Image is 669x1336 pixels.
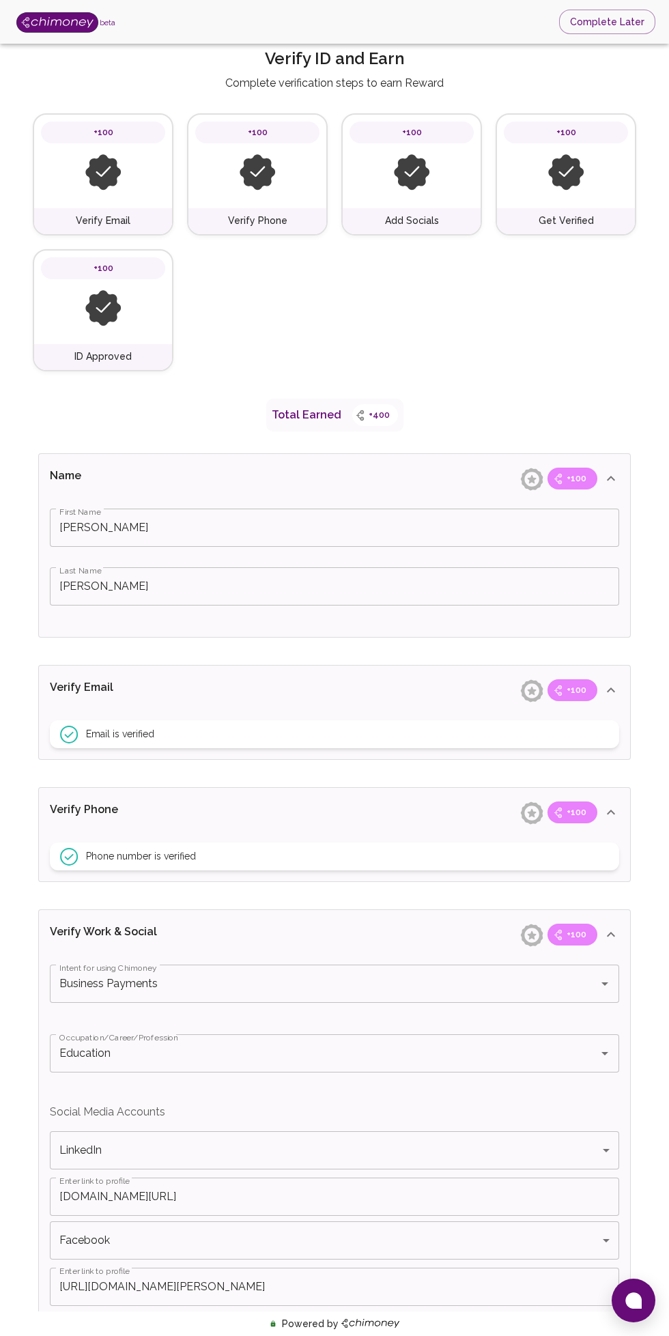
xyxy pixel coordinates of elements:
p: Verify Work & Social [50,924,232,946]
h6: ID Approved [74,350,132,365]
span: +100 [558,928,595,941]
label: Intent for using Chimoney [59,962,157,973]
h6: Verify Email [76,214,130,229]
p: Verify Phone [50,801,232,823]
span: beta [100,18,115,27]
span: +100 [548,126,584,139]
p: Verify Email [50,679,232,701]
button: Open [595,1044,614,1063]
h6: Add Socials [385,214,439,229]
div: LinkedIn [50,1131,619,1169]
div: Name+100 [39,837,630,881]
span: +100 [558,683,595,697]
span: Phone number is verified [86,849,196,863]
span: +400 [360,408,398,422]
div: Name+100 [39,715,630,759]
h2: Verify ID and Earn [265,48,404,75]
p: Name [50,468,232,489]
button: Open [595,974,614,993]
span: +100 [558,806,595,819]
h6: Verify Phone [228,214,287,229]
span: +100 [85,261,122,275]
img: inactive [85,154,122,190]
img: inactive [548,154,584,190]
span: +100 [394,126,430,139]
label: Enter link to profile [59,1175,130,1186]
img: inactive [394,154,430,190]
span: +100 [85,126,122,139]
p: Social Media Accounts [50,1104,619,1120]
div: Facebook [50,1221,619,1260]
label: Enter link to profile [59,1265,130,1277]
div: Name+100 [39,454,630,503]
p: Total Earned [272,407,341,423]
img: inactive [240,154,276,190]
h6: Get Verified [539,214,594,229]
span: +100 [558,472,595,485]
button: Open chat window [612,1279,655,1322]
span: Email is verified [86,727,154,741]
div: Verify Work & Social+100 [39,910,630,959]
div: Name+100 [39,959,630,1317]
div: Verify Phone+100 [39,788,630,837]
label: First Name [59,506,101,517]
label: Last Name [59,565,102,576]
img: Logo [16,12,98,33]
div: Name+100 [39,503,630,637]
label: Occupation/Career/Profession [59,1032,178,1043]
button: Complete Later [559,10,655,35]
p: Complete verification steps to earn Reward [225,75,444,91]
div: Verify Email+100 [39,666,630,715]
img: inactive [85,290,122,326]
span: +100 [240,126,276,139]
